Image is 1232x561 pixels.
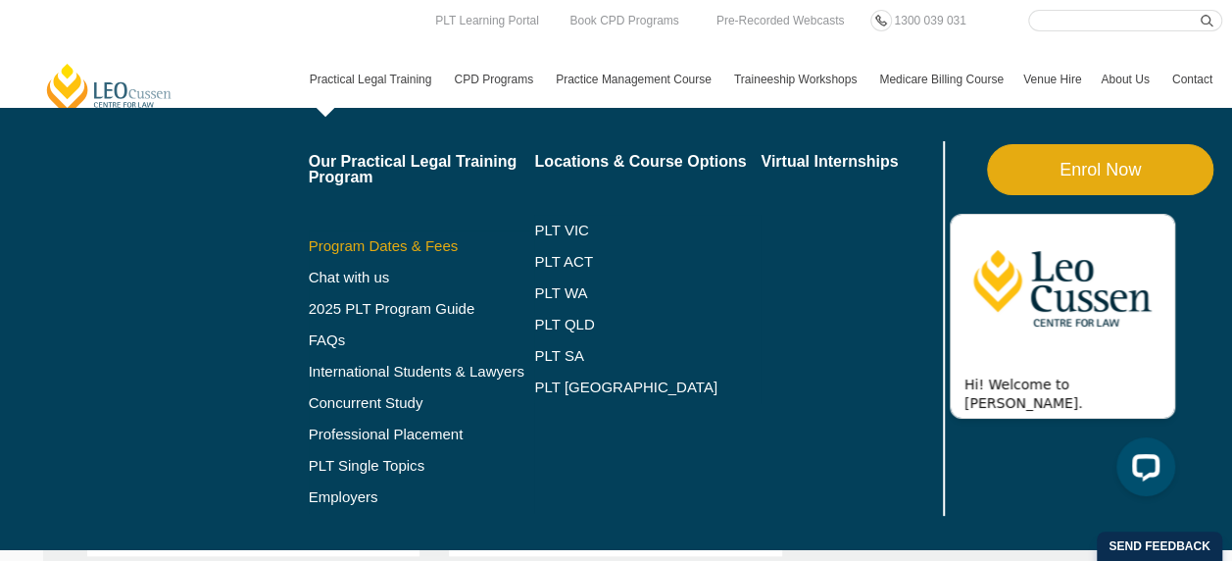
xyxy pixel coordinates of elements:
a: Employers [309,489,535,505]
a: PLT WA [534,285,712,301]
a: PLT Learning Portal [430,10,544,31]
a: [PERSON_NAME] Centre for Law [44,62,174,118]
a: PLT Single Topics [309,458,535,474]
a: Enrol Now [987,144,1213,195]
a: 2025 PLT Program Guide [309,301,486,317]
a: PLT ACT [534,254,761,270]
a: Our Practical Legal Training Program [309,154,535,185]
a: PLT VIC [534,223,761,238]
iframe: LiveChat chat widget [934,178,1183,512]
a: Venue Hire [1013,51,1091,108]
a: Practice Management Course [546,51,724,108]
a: PLT SA [534,348,761,364]
a: About Us [1091,51,1161,108]
a: Virtual Internships [761,154,938,170]
span: 1300 039 031 [894,14,965,27]
a: Professional Placement [309,427,535,442]
a: Medicare Billing Course [869,51,1013,108]
a: Pre-Recorded Webcasts [712,10,850,31]
a: Practical Legal Training [300,51,445,108]
a: FAQs [309,332,535,348]
a: Locations & Course Options [534,154,761,170]
a: Program Dates & Fees [309,238,535,254]
a: Traineeship Workshops [724,51,869,108]
a: Chat with us [309,270,535,285]
a: PLT [GEOGRAPHIC_DATA] [534,380,761,395]
a: PLT QLD [534,317,761,332]
a: Concurrent Study [309,395,535,411]
a: CPD Programs [444,51,546,108]
a: Contact [1162,51,1222,108]
a: Book CPD Programs [565,10,683,31]
a: International Students & Lawyers [309,364,535,380]
a: 1300 039 031 [889,10,970,31]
